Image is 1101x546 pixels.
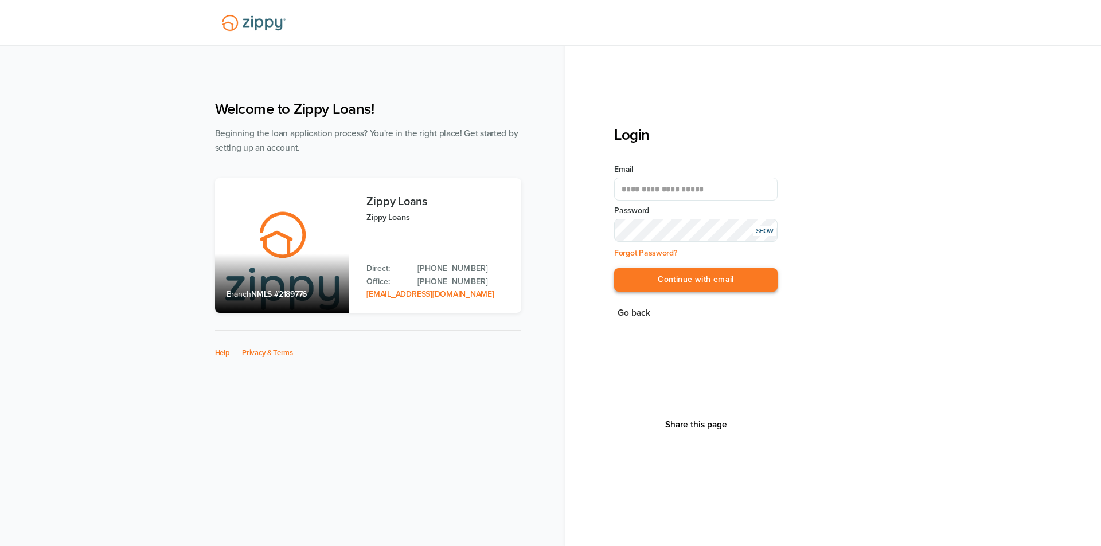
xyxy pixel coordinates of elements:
h3: Zippy Loans [366,195,509,208]
a: Privacy & Terms [242,348,293,358]
h1: Welcome to Zippy Loans! [215,100,521,118]
a: Help [215,348,230,358]
input: Input Password [614,219,778,242]
a: Office Phone: 512-975-2947 [417,276,509,288]
a: Forgot Password? [614,248,677,258]
span: Beginning the loan application process? You're in the right place! Get started by setting up an a... [215,128,518,153]
a: Direct Phone: 512-975-2947 [417,262,509,275]
p: Zippy Loans [366,211,509,224]
img: Lender Logo [215,10,292,36]
button: Share This Page [662,419,731,430]
label: Email [614,164,778,175]
p: Office: [366,276,406,288]
label: Password [614,205,778,217]
button: Continue with email [614,268,778,292]
a: Email Address: zippyguide@zippymh.com [366,289,494,299]
button: Go back [614,305,654,321]
span: Branch [227,289,252,299]
span: NMLS #2189776 [251,289,307,299]
div: SHOW [753,226,776,236]
h3: Login [614,126,778,144]
input: Email Address [614,178,778,201]
p: Direct: [366,262,406,275]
